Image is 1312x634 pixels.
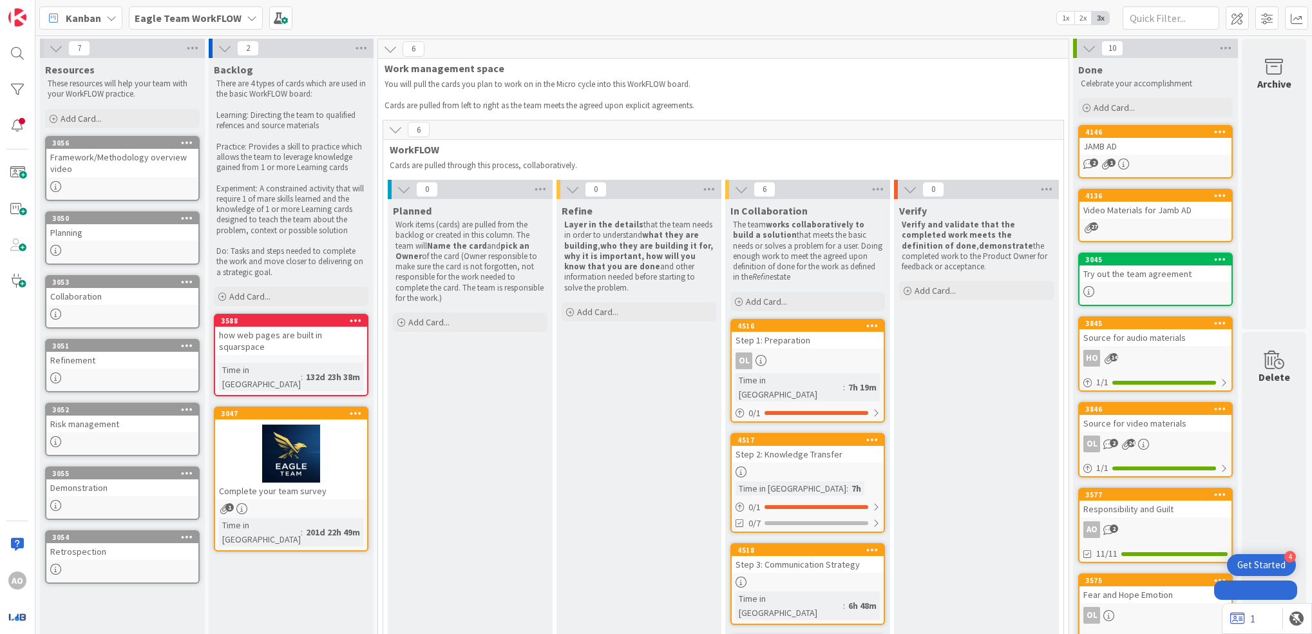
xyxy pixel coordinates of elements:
div: 3845Source for audio materials [1079,318,1231,346]
div: Step 1: Preparation [732,332,884,349]
div: 7h [848,481,864,495]
a: 3052Risk management [45,403,200,456]
span: Verify [899,204,927,217]
div: 3845 [1085,319,1231,328]
div: Risk management [46,416,198,432]
span: 1 [1107,158,1116,167]
span: 6 [754,182,775,197]
div: 3053 [52,278,198,287]
span: Add Card... [1094,102,1135,113]
div: 4518Step 3: Communication Strategy [732,544,884,573]
div: Complete your team survey [215,483,367,499]
div: Video Materials for Jamb AD [1079,202,1231,218]
span: : [846,481,848,495]
div: 3588 [221,316,367,325]
div: 4516Step 1: Preparation [732,320,884,349]
div: Step 2: Knowledge Transfer [732,446,884,463]
div: AO [8,572,26,590]
span: 3x [1092,12,1109,24]
div: 3051 [52,341,198,351]
div: Time in [GEOGRAPHIC_DATA] [736,373,843,401]
div: 3050 [46,213,198,224]
div: 3846 [1079,403,1231,415]
span: 6 [408,122,430,137]
div: 4146 [1085,128,1231,137]
span: 1x [1057,12,1074,24]
div: Get Started [1237,559,1286,572]
span: 2 [237,41,259,56]
span: Work management space [385,62,1052,75]
em: Refine [752,271,774,282]
p: You will pull the cards you plan to work on in the Micro cycle into this WorkFLOW board. [385,79,1047,90]
a: 3050Planning [45,211,200,265]
span: 11/11 [1096,547,1117,561]
a: 4516Step 1: PreparationOLTime in [GEOGRAPHIC_DATA]:7h 19m0/1 [730,319,885,423]
strong: who they are building it for, why it is important, how will you know that you are done [564,240,715,273]
span: 24 [1127,439,1136,447]
a: 3577Responsibility and GuiltAO11/11 [1078,488,1233,563]
span: Refine [562,204,593,217]
a: 3845Source for audio materialsHO1/1 [1078,316,1233,392]
span: Kanban [66,10,101,26]
div: 4136Video Materials for Jamb AD [1079,190,1231,218]
p: There are 4 types of cards which are used in the basic WorkFLOW board: [216,79,366,100]
div: 1/1 [1079,374,1231,390]
div: 3054Retrospection [46,532,198,560]
div: 3050 [52,214,198,223]
span: 1 [225,503,234,512]
input: Quick Filter... [1123,6,1219,30]
p: Experiment: A constrained activity that will require 1 of mare skills learned and the knowledge o... [216,184,366,236]
strong: demonstrate [979,240,1033,251]
div: OL [1079,607,1231,624]
span: 0/7 [748,517,761,530]
p: Celebrate your accomplishment [1081,79,1230,89]
span: 0 [585,182,607,197]
span: 0 [416,182,438,197]
div: 3577Responsibility and Guilt [1079,489,1231,517]
div: 4517Step 2: Knowledge Transfer [732,434,884,463]
span: 1 / 1 [1096,461,1108,475]
div: Time in [GEOGRAPHIC_DATA] [219,363,301,391]
div: 3054 [46,532,198,543]
span: 10 [1101,41,1123,56]
div: 3053 [46,276,198,288]
div: 3045Try out the team agreement [1079,254,1231,282]
div: Step 3: Communication Strategy [732,556,884,573]
div: Archive [1257,76,1291,91]
strong: pick an Owner [395,240,531,262]
a: 3056Framework/Methodology overview video [45,136,200,201]
div: HO [1083,350,1100,367]
p: These resources will help your team with your WorkFLOW practice. [48,79,197,100]
div: 3052 [46,404,198,416]
strong: Layer in the details [564,219,643,230]
span: 2 [1110,439,1118,447]
div: 3047 [215,408,367,419]
span: 7 [68,41,90,56]
a: 4146JAMB AD [1078,125,1233,178]
div: 3054 [52,533,198,542]
div: 3575 [1079,575,1231,586]
div: 3846 [1085,405,1231,414]
div: 3045 [1085,255,1231,264]
span: Done [1078,63,1103,76]
div: OL [736,352,752,369]
span: 0 [922,182,944,197]
a: 3053Collaboration [45,275,200,329]
div: 0/1 [732,405,884,421]
span: In Collaboration [730,204,808,217]
a: 3588how web pages are built in squarspaceTime in [GEOGRAPHIC_DATA]:132d 23h 38m [214,314,368,396]
span: : [843,380,845,394]
div: 3051Refinement [46,340,198,369]
div: OL [1079,436,1231,452]
strong: Name the card [427,240,487,251]
div: OL [1083,436,1100,452]
span: Add Card... [915,285,956,296]
div: Source for audio materials [1079,329,1231,346]
span: Add Card... [746,296,787,307]
span: Resources [45,63,95,76]
div: Time in [GEOGRAPHIC_DATA] [736,481,846,495]
div: 4146 [1079,126,1231,138]
div: 4136 [1085,191,1231,200]
strong: Verify and validate that the completed work meets the definition of done [902,219,1017,251]
span: Add Card... [61,113,102,124]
